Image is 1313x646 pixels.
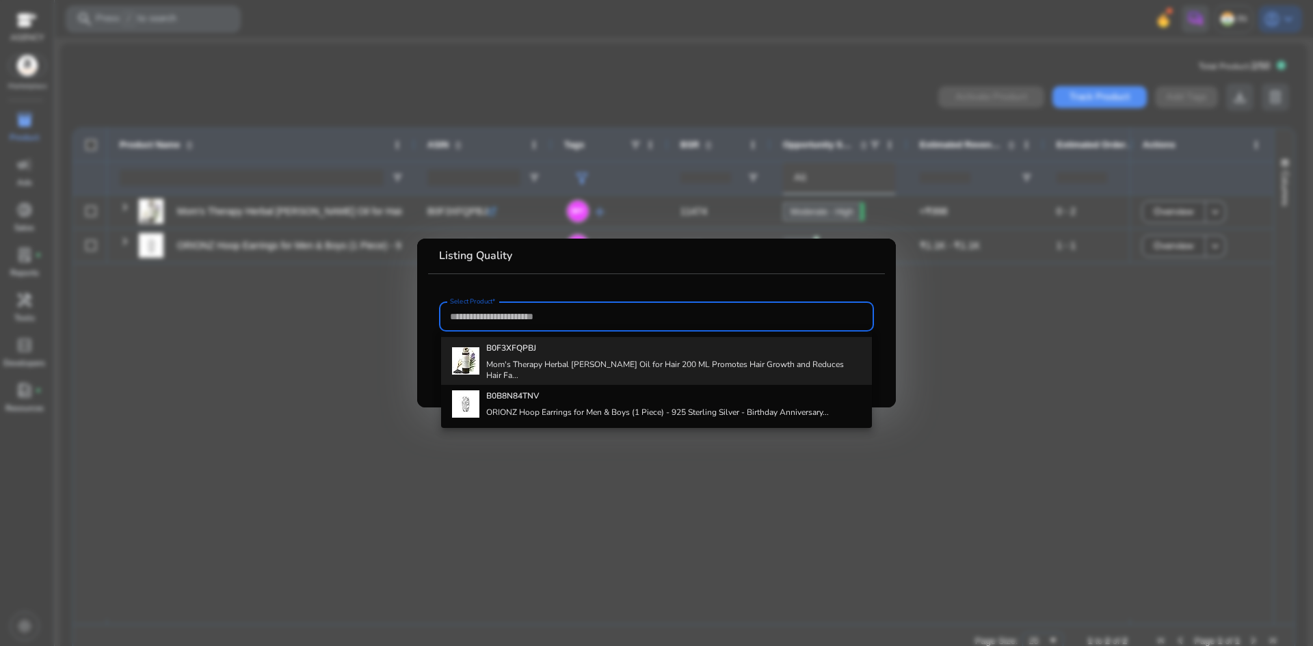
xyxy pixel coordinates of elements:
h4: ORIONZ Hoop Earrings for Men & Boys (1 Piece) - 925 Sterling Silver - Birthday Anniversary... [486,407,829,418]
b: B0F3XFQPBJ [486,342,536,353]
img: 415Aqcfb0LL._SS40_.jpg [452,347,479,375]
h4: Mom's Therapy Herbal [PERSON_NAME] Oil for Hair 200 ML Promotes Hair Growth and Reduces Hair Fa... [486,359,861,381]
b: B0B8N84TNV [486,390,539,401]
img: 31mLjut6xeL._SS40_.jpg [452,390,479,418]
mat-label: Select Product* [450,297,496,306]
b: Listing Quality [439,248,512,263]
